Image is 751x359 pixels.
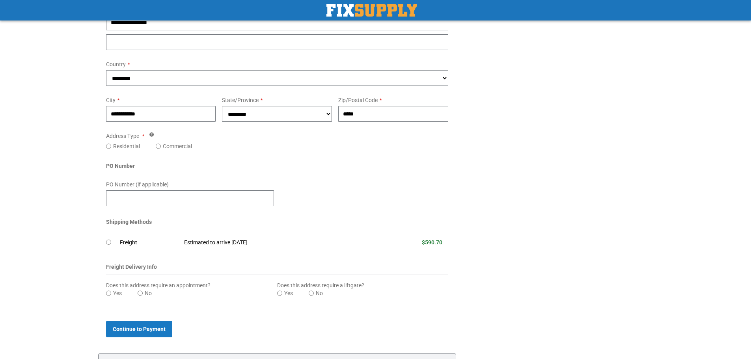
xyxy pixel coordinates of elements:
div: Freight Delivery Info [106,263,449,275]
button: Continue to Payment [106,321,172,337]
label: Yes [113,289,122,297]
label: No [316,289,323,297]
span: PO Number (if applicable) [106,181,169,188]
div: PO Number [106,162,449,174]
label: Yes [284,289,293,297]
span: $590.70 [422,239,442,246]
span: Does this address require a liftgate? [277,282,364,288]
label: Residential [113,142,140,150]
a: store logo [326,4,417,17]
label: No [145,289,152,297]
span: Zip/Postal Code [338,97,378,103]
span: State/Province [222,97,259,103]
span: City [106,97,116,103]
img: Fix Industrial Supply [326,4,417,17]
span: Does this address require an appointment? [106,282,211,288]
td: Estimated to arrive [DATE] [178,234,367,251]
label: Commercial [163,142,192,150]
div: Shipping Methods [106,218,449,230]
span: Continue to Payment [113,326,166,332]
td: Freight [120,234,178,251]
span: Country [106,61,126,67]
span: Address Type [106,133,139,139]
